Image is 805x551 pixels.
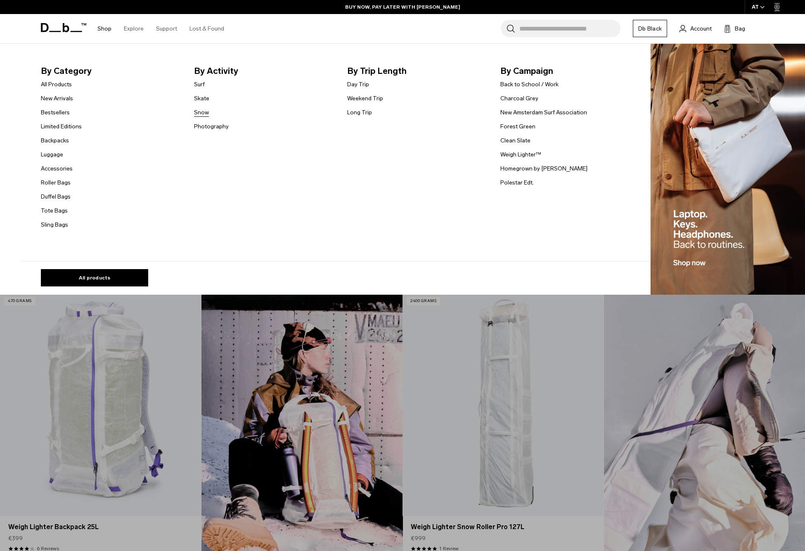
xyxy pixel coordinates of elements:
a: Long Trip [347,108,372,117]
nav: Main Navigation [91,14,230,43]
a: Snow [194,108,209,117]
a: Surf [194,80,205,89]
span: By Activity [194,64,334,78]
span: Bag [735,24,745,33]
a: Luggage [41,150,63,159]
a: Homegrown by [PERSON_NAME] [500,164,587,173]
a: Support [156,14,177,43]
a: Weigh Lighter™ [500,150,541,159]
a: Clean Slate [500,136,530,145]
a: All Products [41,80,72,89]
a: Back to School / Work [500,80,559,89]
a: Polestar Edt. [500,178,534,187]
a: New Arrivals [41,94,73,103]
a: New Amsterdam Surf Association [500,108,587,117]
a: BUY NOW, PAY LATER WITH [PERSON_NAME] [345,3,460,11]
span: By Category [41,64,181,78]
button: Bag [724,24,745,33]
a: Duffel Bags [41,192,71,201]
a: Charcoal Grey [500,94,538,103]
a: Accessories [41,164,73,173]
img: Db [651,44,805,295]
a: Lost & Found [189,14,224,43]
a: Roller Bags [41,178,71,187]
a: Photography [194,122,229,131]
span: By Trip Length [347,64,487,78]
a: Backpacks [41,136,69,145]
a: Sling Bags [41,220,68,229]
a: Account [680,24,712,33]
a: Tote Bags [41,206,68,215]
span: Account [690,24,712,33]
a: Weekend Trip [347,94,383,103]
a: Day Trip [347,80,369,89]
a: Shop [97,14,111,43]
a: Explore [124,14,144,43]
a: Forest Green [500,122,535,131]
a: Limited Editions [41,122,82,131]
a: Bestsellers [41,108,70,117]
a: Skate [194,94,209,103]
a: All products [41,269,148,286]
a: Db Black [633,20,667,37]
span: By Campaign [500,64,640,78]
